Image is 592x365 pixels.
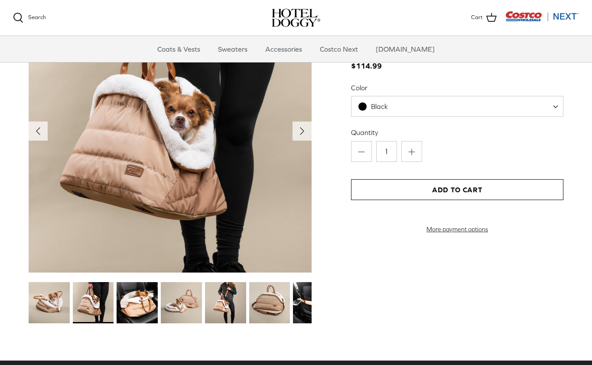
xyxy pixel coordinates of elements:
[312,36,366,62] a: Costco Next
[368,36,442,62] a: [DOMAIN_NAME]
[371,102,388,110] span: Black
[293,122,312,141] button: Next
[351,96,563,117] span: Black
[29,122,48,141] button: Previous
[257,36,310,62] a: Accessories
[272,9,320,27] a: hoteldoggy.com hoteldoggycom
[351,83,563,92] label: Color
[351,179,563,200] button: Add to Cart
[351,226,563,233] a: More payment options
[351,128,563,137] label: Quantity
[272,9,320,27] img: hoteldoggycom
[13,13,46,23] a: Search
[471,12,497,23] a: Cart
[117,282,158,323] img: small dog in a tan dog carrier on a black seat in the car
[28,14,46,20] span: Search
[505,16,579,23] a: Visit Costco Next
[351,102,405,111] span: Black
[210,36,255,62] a: Sweaters
[376,141,397,162] input: Quantity
[505,11,579,22] img: Costco Next
[150,36,208,62] a: Coats & Vests
[471,13,483,22] span: Cart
